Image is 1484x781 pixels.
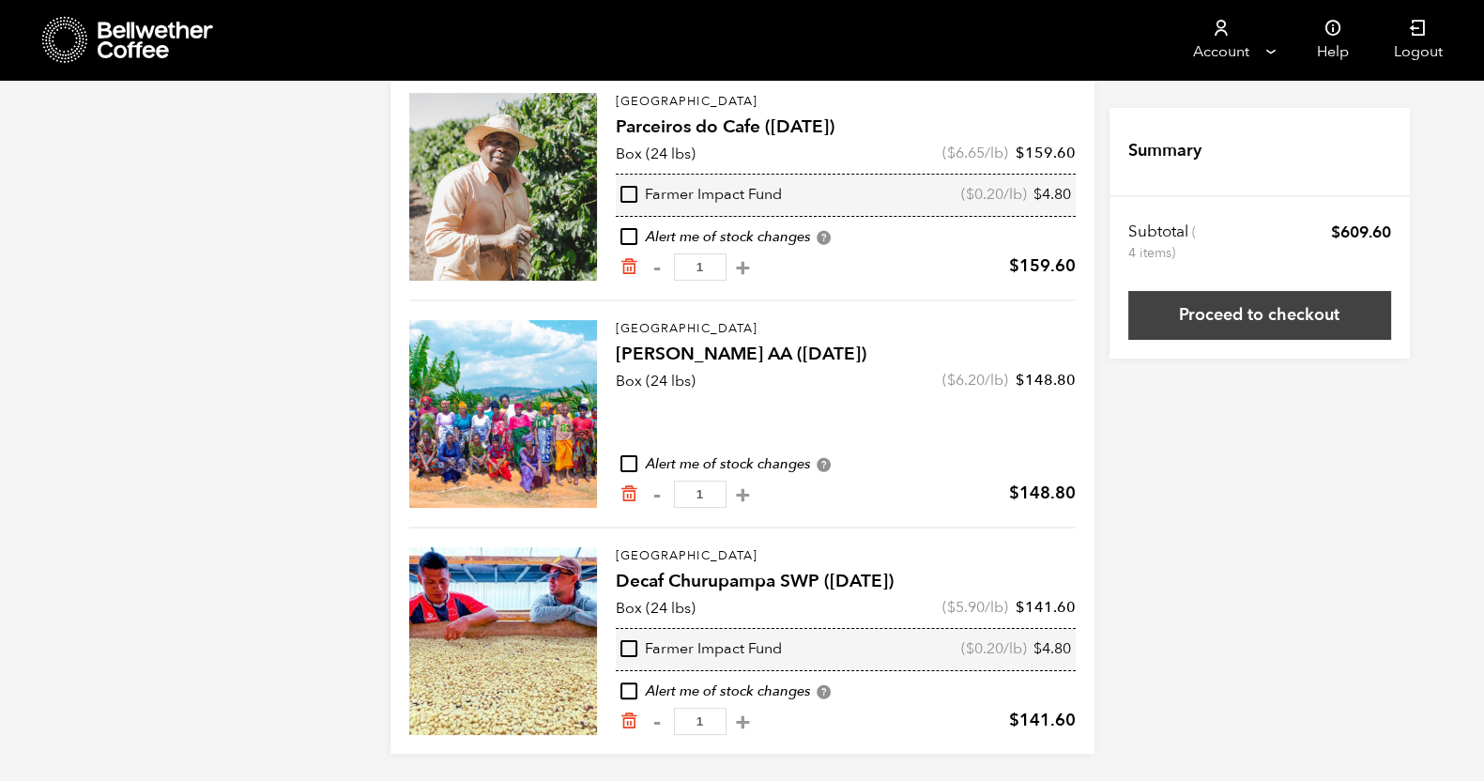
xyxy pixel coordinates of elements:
[947,370,985,390] bdi: 6.20
[961,185,1027,206] span: ( /lb)
[1016,370,1076,390] bdi: 148.80
[646,258,669,277] button: -
[966,184,1003,205] bdi: 0.20
[646,485,669,504] button: -
[1033,638,1042,659] span: $
[616,115,1076,141] h4: Parceiros do Cafe ([DATE])
[947,597,985,618] bdi: 5.90
[616,342,1076,368] h4: [PERSON_NAME] AA ([DATE])
[674,253,727,281] input: Qty
[1128,139,1201,163] h4: Summary
[1009,254,1019,278] span: $
[616,93,1076,112] p: [GEOGRAPHIC_DATA]
[1009,482,1076,505] bdi: 148.80
[620,185,782,206] div: Farmer Impact Fund
[966,638,974,659] span: $
[947,370,956,390] span: $
[1331,222,1340,243] span: $
[947,143,956,163] span: $
[1009,709,1019,732] span: $
[674,481,727,508] input: Qty
[616,370,696,392] p: Box (24 lbs)
[620,257,638,277] a: Remove from cart
[966,184,974,205] span: $
[1033,184,1071,205] bdi: 4.80
[620,484,638,504] a: Remove from cart
[646,712,669,731] button: -
[942,597,1008,618] span: ( /lb)
[1128,222,1199,263] th: Subtotal
[616,681,1076,702] div: Alert me of stock changes
[1016,370,1025,390] span: $
[1033,184,1042,205] span: $
[731,485,755,504] button: +
[1009,482,1019,505] span: $
[620,639,782,660] div: Farmer Impact Fund
[616,597,696,620] p: Box (24 lbs)
[1016,143,1076,163] bdi: 159.60
[731,712,755,731] button: +
[1128,291,1391,340] a: Proceed to checkout
[1331,222,1391,243] bdi: 609.60
[616,569,1076,595] h4: Decaf Churupampa SWP ([DATE])
[947,597,956,618] span: $
[616,143,696,165] p: Box (24 lbs)
[616,547,1076,566] p: [GEOGRAPHIC_DATA]
[1033,638,1071,659] bdi: 4.80
[731,258,755,277] button: +
[620,712,638,731] a: Remove from cart
[616,227,1076,248] div: Alert me of stock changes
[942,143,1008,163] span: ( /lb)
[616,454,1076,475] div: Alert me of stock changes
[942,370,1008,390] span: ( /lb)
[947,143,985,163] bdi: 6.65
[1009,709,1076,732] bdi: 141.60
[1016,597,1025,618] span: $
[616,320,1076,339] p: [GEOGRAPHIC_DATA]
[1009,254,1076,278] bdi: 159.60
[961,639,1027,660] span: ( /lb)
[966,638,1003,659] bdi: 0.20
[1016,597,1076,618] bdi: 141.60
[674,708,727,735] input: Qty
[1016,143,1025,163] span: $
